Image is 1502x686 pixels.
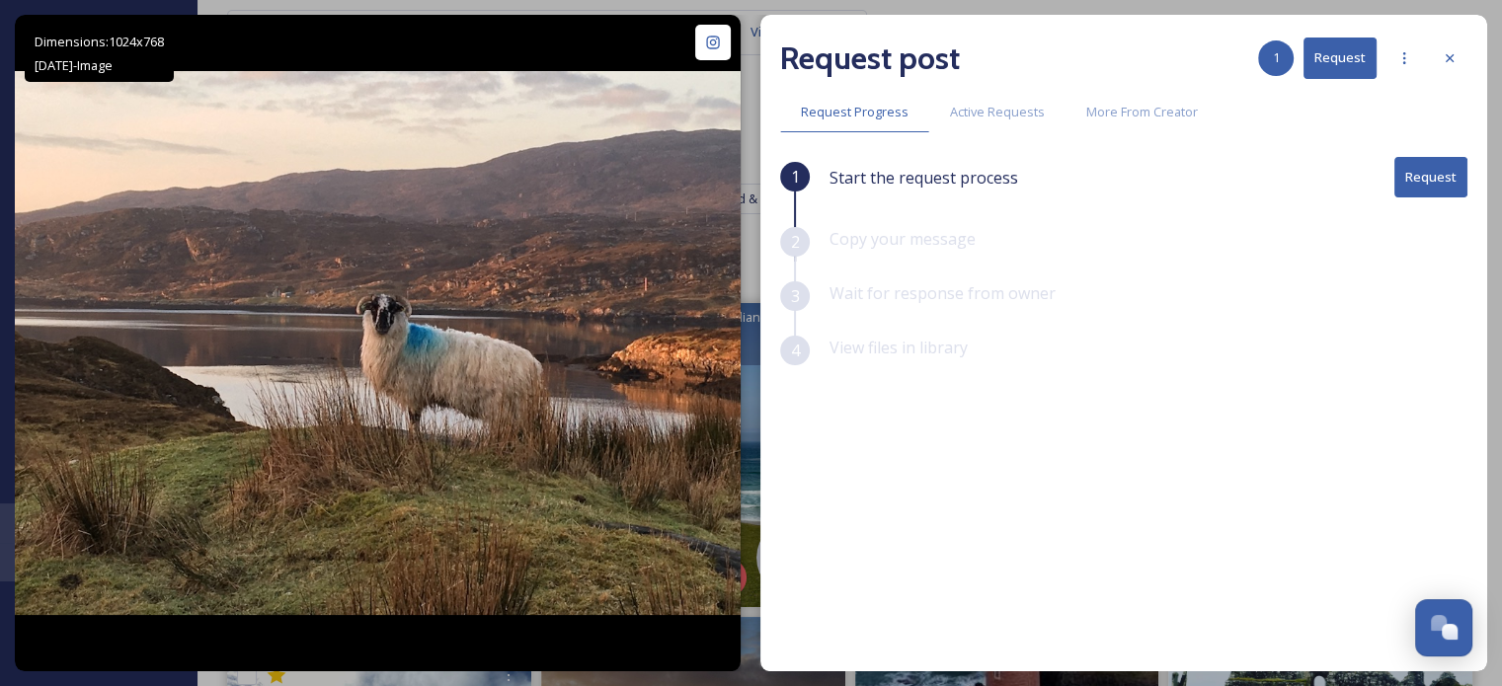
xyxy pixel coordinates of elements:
[15,71,741,615] img: The environment and identity of the Outer Hebrides have been deeply shaped by a strong crofting t...
[35,33,164,50] span: Dimensions: 1024 x 768
[791,339,800,362] span: 4
[791,284,800,308] span: 3
[35,56,113,74] span: [DATE] - Image
[1304,38,1377,78] button: Request
[1273,48,1280,67] span: 1
[1415,599,1472,656] button: Open Chat
[1394,157,1467,197] button: Request
[791,230,800,254] span: 2
[830,166,1018,190] span: Start the request process
[801,103,909,121] span: Request Progress
[1086,103,1198,121] span: More From Creator
[830,337,968,358] span: View files in library
[780,35,960,82] h2: Request post
[830,228,976,250] span: Copy your message
[791,165,800,189] span: 1
[950,103,1045,121] span: Active Requests
[830,282,1056,304] span: Wait for response from owner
